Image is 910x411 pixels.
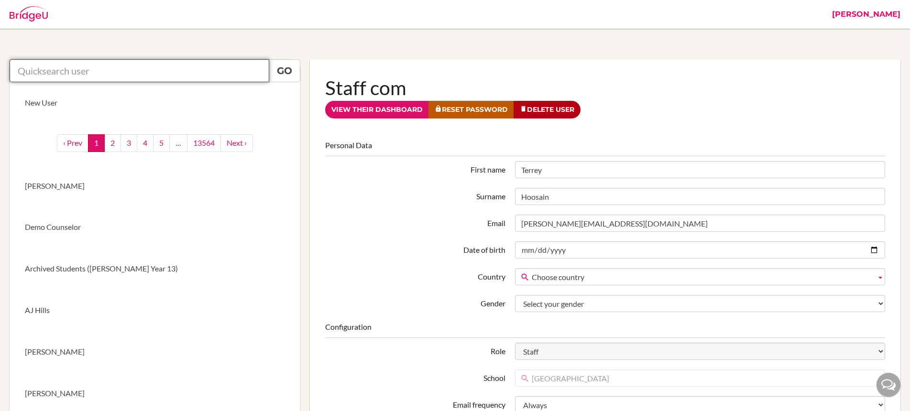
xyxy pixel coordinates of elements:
[10,6,48,22] img: Bridge-U
[220,134,253,152] a: next
[320,188,510,202] label: Surname
[10,248,300,290] a: Archived Students ([PERSON_NAME] Year 13)
[10,82,300,124] a: New User
[532,269,872,286] span: Choose country
[10,331,300,373] a: [PERSON_NAME]
[88,134,105,152] a: 1
[514,101,581,119] a: Delete User
[320,268,510,282] label: Country
[10,206,300,248] a: Demo Counselor
[137,134,153,152] a: 4
[10,165,300,207] a: [PERSON_NAME]
[121,134,137,152] a: 3
[269,59,300,82] a: Go
[104,134,121,152] a: 2
[57,134,88,152] a: ‹ Prev
[22,7,42,15] span: Help
[320,161,510,175] label: First name
[325,140,885,156] legend: Personal Data
[10,59,269,82] input: Quicksearch user
[325,322,885,338] legend: Configuration
[153,134,170,152] a: 5
[428,101,514,119] a: Reset Password
[320,369,510,384] label: School
[187,134,221,152] a: 13564
[169,134,187,152] a: …
[10,290,300,331] a: AJ Hills
[320,295,510,309] label: Gender
[320,396,510,411] label: Email frequency
[325,75,885,101] h1: Staff com
[532,370,872,387] span: [GEOGRAPHIC_DATA]
[320,215,510,229] label: Email
[320,343,510,357] label: Role
[325,101,429,119] a: View their dashboard
[320,241,510,256] label: Date of birth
